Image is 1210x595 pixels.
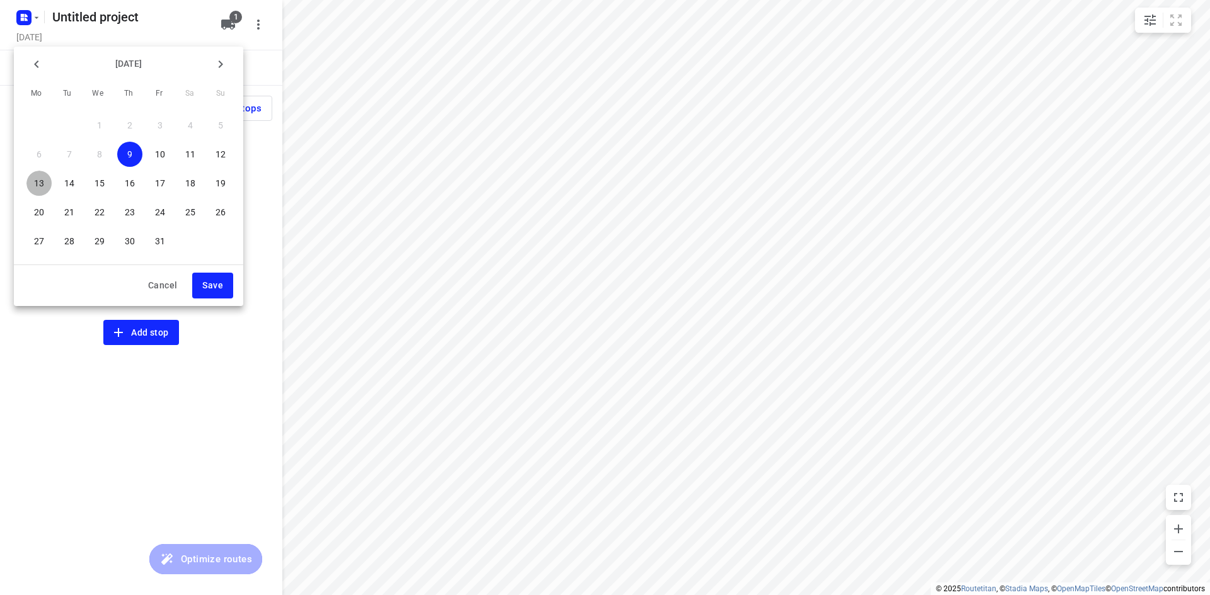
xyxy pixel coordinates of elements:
p: 30 [125,235,135,247]
p: 15 [95,177,105,190]
p: 11 [185,148,195,161]
p: 7 [67,148,72,161]
button: 18 [178,171,203,196]
p: 25 [185,206,195,218]
p: 18 [185,177,195,190]
button: 8 [87,142,112,167]
span: Mo [25,88,48,100]
button: 2 [117,113,142,138]
button: 19 [208,171,233,196]
p: 31 [155,235,165,247]
p: 10 [155,148,165,161]
p: 16 [125,177,135,190]
button: Cancel [138,273,187,298]
p: 8 [97,148,102,161]
p: 13 [34,177,44,190]
button: 27 [26,229,52,254]
button: 28 [57,229,82,254]
p: 20 [34,206,44,218]
p: 27 [34,235,44,247]
p: 17 [155,177,165,190]
span: Tu [56,88,79,100]
span: Cancel [148,278,177,293]
button: Save [192,273,233,298]
p: 3 [158,119,163,132]
p: [DATE] [49,57,208,71]
p: 22 [95,206,105,218]
span: Save [202,278,223,293]
button: 16 [117,171,142,196]
button: 4 [178,113,203,138]
button: 30 [117,229,142,254]
button: 31 [147,229,173,254]
p: 2 [127,119,132,132]
button: 20 [26,200,52,225]
button: 6 [26,142,52,167]
p: 1 [97,119,102,132]
button: 14 [57,171,82,196]
button: 7 [57,142,82,167]
p: 5 [218,119,223,132]
p: 24 [155,206,165,218]
button: 1 [87,113,112,138]
button: 9 [117,142,142,167]
button: 26 [208,200,233,225]
p: 19 [216,177,226,190]
button: 11 [178,142,203,167]
button: 15 [87,171,112,196]
button: 12 [208,142,233,167]
span: Th [117,88,140,100]
p: 29 [95,235,105,247]
button: 22 [87,200,112,225]
button: 21 [57,200,82,225]
p: 12 [216,148,226,161]
button: 25 [178,200,203,225]
span: Fr [148,88,171,100]
button: 5 [208,113,233,138]
button: 24 [147,200,173,225]
p: 4 [188,119,193,132]
p: 23 [125,206,135,218]
button: 29 [87,229,112,254]
button: 10 [147,142,173,167]
button: 3 [147,113,173,138]
button: 17 [147,171,173,196]
p: 14 [64,177,74,190]
span: Sa [178,88,201,100]
p: 21 [64,206,74,218]
span: We [86,88,109,100]
span: Su [209,88,232,100]
button: 23 [117,200,142,225]
p: 26 [216,206,226,218]
p: 6 [37,148,42,161]
p: 9 [127,148,132,161]
button: 13 [26,171,52,196]
p: 28 [64,235,74,247]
